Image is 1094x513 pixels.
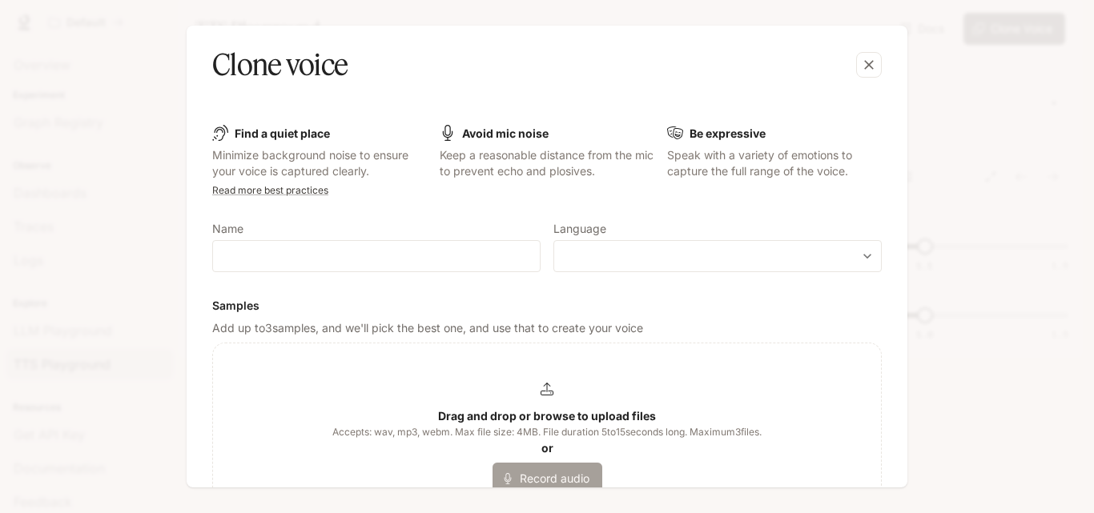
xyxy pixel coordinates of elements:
b: Be expressive [690,126,766,140]
span: Accepts: wav, mp3, webm. Max file size: 4MB. File duration 5 to 15 seconds long. Maximum 3 files. [332,424,762,440]
b: Find a quiet place [235,126,330,140]
p: Add up to 3 samples, and we'll pick the best one, and use that to create your voice [212,320,882,336]
b: Avoid mic noise [462,126,549,140]
a: Read more best practices [212,184,328,196]
h6: Samples [212,298,882,314]
p: Minimize background noise to ensure your voice is captured clearly. [212,147,427,179]
h5: Clone voice [212,45,348,85]
b: or [541,441,553,455]
div: ​ [554,248,881,264]
p: Speak with a variety of emotions to capture the full range of the voice. [667,147,882,179]
button: Record audio [493,463,602,495]
p: Language [553,223,606,234]
p: Keep a reasonable distance from the mic to prevent echo and plosives. [440,147,654,179]
b: Drag and drop or browse to upload files [438,409,656,423]
p: Name [212,223,243,234]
